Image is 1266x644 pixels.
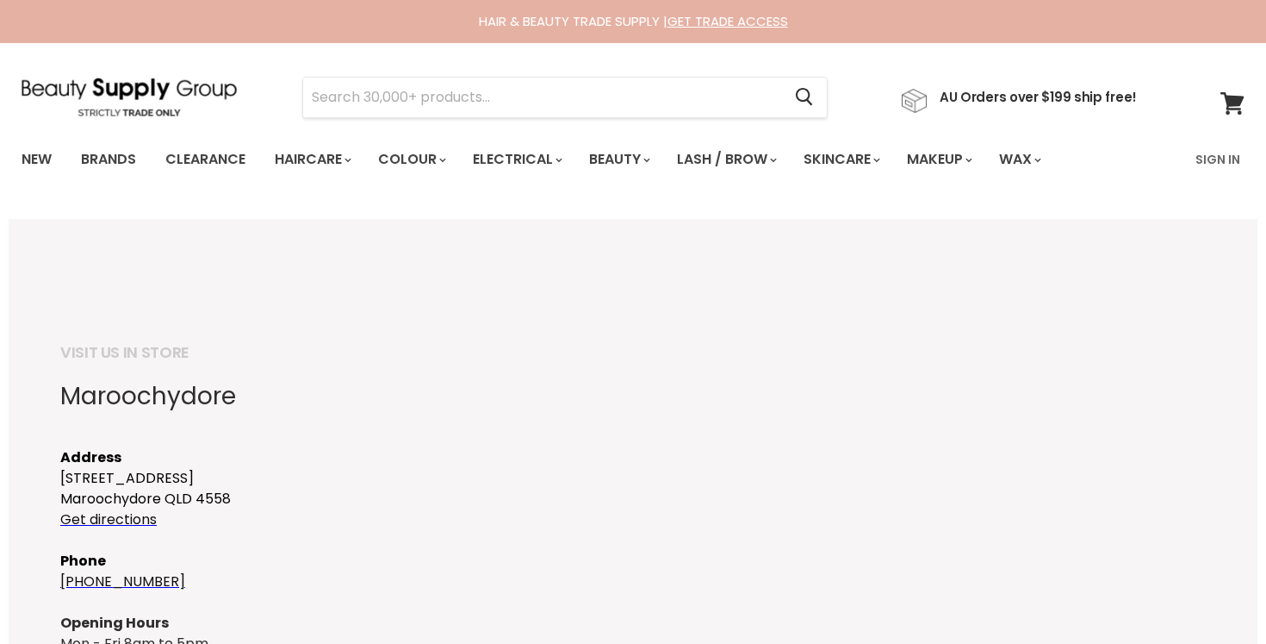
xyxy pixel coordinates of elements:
button: Search [781,78,827,117]
a: Skincare [791,141,891,178]
iframe: Gorgias live chat messenger [1180,563,1249,627]
ul: Main menu [9,134,1120,184]
a: Makeup [894,141,983,178]
a: Clearance [152,141,258,178]
a: Wax [986,141,1052,178]
span: Maroochydore [60,379,236,413]
a: Beauty [576,141,661,178]
a: GET TRADE ACCESS [667,12,788,30]
a: [PHONE_NUMBER] [60,572,185,591]
form: Product [302,77,828,118]
a: Get directions [60,510,157,529]
p: [STREET_ADDRESS] [60,468,1257,489]
h5: VISIT US IN STORE [60,344,1257,362]
strong: Address [60,447,121,467]
a: Haircare [262,141,362,178]
a: Colour [365,141,456,178]
a: New [9,141,65,178]
input: Search [303,78,781,117]
a: Sign In [1185,141,1250,178]
a: Brands [68,141,149,178]
a: Lash / Brow [664,141,787,178]
strong: Opening Hours [60,613,169,633]
span: Phone [60,551,106,571]
span: Maroochydore QLD 4558 [60,489,231,509]
a: Electrical [460,141,573,178]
